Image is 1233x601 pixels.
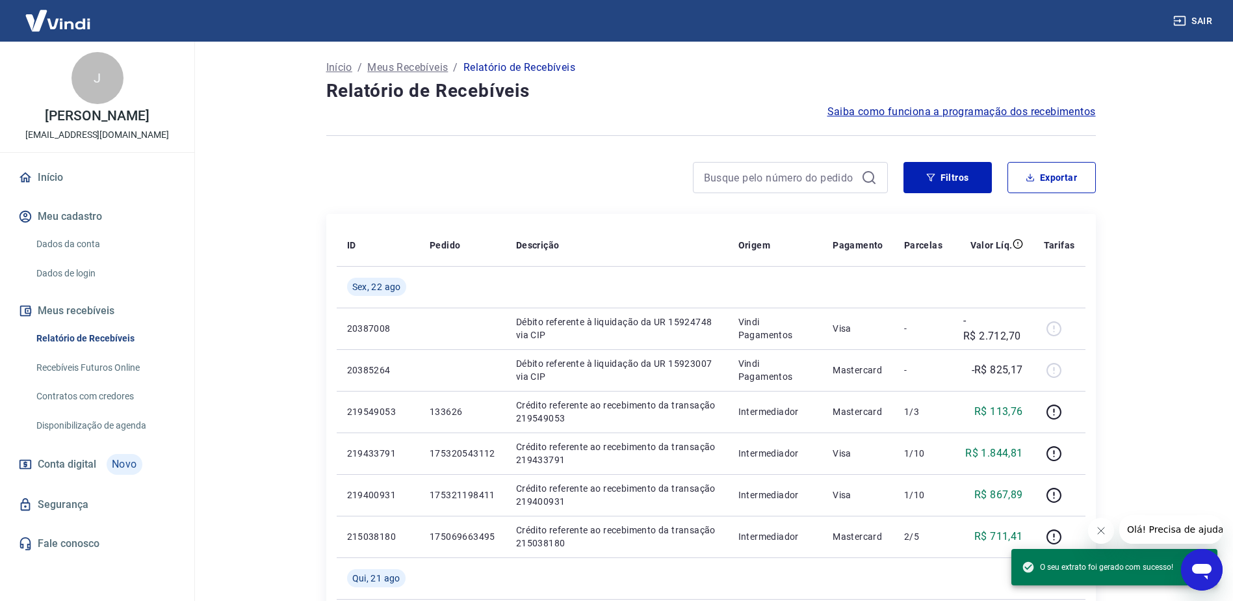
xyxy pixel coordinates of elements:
[833,322,883,335] p: Visa
[516,440,718,466] p: Crédito referente ao recebimento da transação 219433791
[430,488,495,501] p: 175321198411
[904,488,942,501] p: 1/10
[974,404,1023,420] p: R$ 113,76
[16,449,179,480] a: Conta digitalNovo
[347,447,409,460] p: 219433791
[1044,239,1075,252] p: Tarifas
[972,362,1023,378] p: -R$ 825,17
[904,405,942,418] p: 1/3
[326,78,1096,104] h4: Relatório de Recebíveis
[357,60,362,75] p: /
[904,447,942,460] p: 1/10
[965,446,1022,461] p: R$ 1.844,81
[1181,549,1223,591] iframe: Botão para abrir a janela de mensagens
[904,239,942,252] p: Parcelas
[904,530,942,543] p: 2/5
[974,529,1023,544] p: R$ 711,41
[31,354,179,381] a: Recebíveis Futuros Online
[16,490,179,519] a: Segurança
[31,325,179,352] a: Relatório de Recebíveis
[38,455,96,474] span: Conta digital
[833,488,883,501] p: Visa
[463,60,575,75] p: Relatório de Recebíveis
[738,447,812,460] p: Intermediador
[516,524,718,550] p: Crédito referente ao recebimento da transação 215038180
[16,1,100,40] img: Vindi
[367,60,448,75] a: Meus Recebíveis
[347,239,356,252] p: ID
[1022,561,1173,574] span: O seu extrato foi gerado com sucesso!
[833,405,883,418] p: Mastercard
[1007,162,1096,193] button: Exportar
[974,487,1023,503] p: R$ 867,89
[963,313,1023,344] p: -R$ 2.712,70
[16,529,179,558] a: Fale conosco
[833,530,883,543] p: Mastercard
[71,52,123,104] div: J
[16,163,179,192] a: Início
[107,454,142,475] span: Novo
[347,405,409,418] p: 219549053
[45,109,149,123] p: [PERSON_NAME]
[352,280,401,293] span: Sex, 22 ago
[904,322,942,335] p: -
[516,315,718,341] p: Débito referente à liquidação da UR 15924748 via CIP
[833,364,883,377] p: Mastercard
[8,9,109,20] span: Olá! Precisa de ajuda?
[516,357,718,383] p: Débito referente à liquidação da UR 15923007 via CIP
[738,239,770,252] p: Origem
[738,530,812,543] p: Intermediador
[453,60,458,75] p: /
[347,488,409,501] p: 219400931
[16,202,179,231] button: Meu cadastro
[430,405,495,418] p: 133626
[25,128,169,142] p: [EMAIL_ADDRESS][DOMAIN_NAME]
[31,260,179,287] a: Dados de login
[833,447,883,460] p: Visa
[31,412,179,439] a: Disponibilização de agenda
[352,572,400,585] span: Qui, 21 ago
[516,399,718,425] p: Crédito referente ao recebimento da transação 219549053
[430,239,460,252] p: Pedido
[326,60,352,75] a: Início
[31,231,179,258] a: Dados da conta
[738,315,812,341] p: Vindi Pagamentos
[738,357,812,383] p: Vindi Pagamentos
[704,168,856,187] input: Busque pelo número do pedido
[1171,9,1217,33] button: Sair
[738,405,812,418] p: Intermediador
[16,297,179,325] button: Meus recebíveis
[516,482,718,508] p: Crédito referente ao recebimento da transação 219400931
[430,530,495,543] p: 175069663495
[1119,515,1223,544] iframe: Mensagem da empresa
[347,530,409,543] p: 215038180
[827,104,1096,120] a: Saiba como funciona a programação dos recebimentos
[903,162,992,193] button: Filtros
[347,322,409,335] p: 20387008
[738,488,812,501] p: Intermediador
[970,239,1013,252] p: Valor Líq.
[347,364,409,377] p: 20385264
[904,364,942,377] p: -
[1088,518,1114,544] iframe: Fechar mensagem
[31,383,179,410] a: Contratos com credores
[430,447,495,460] p: 175320543112
[516,239,560,252] p: Descrição
[833,239,883,252] p: Pagamento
